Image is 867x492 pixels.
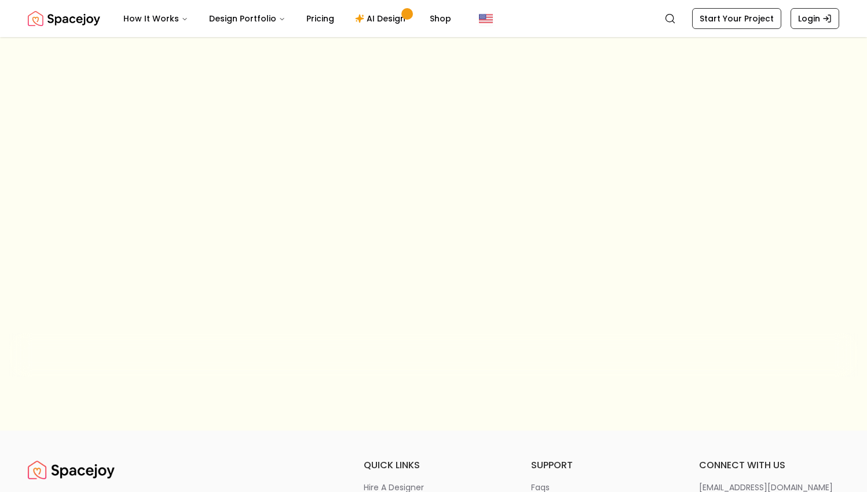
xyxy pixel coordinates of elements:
img: United States [479,12,493,25]
a: Pricing [297,7,343,30]
h6: support [531,458,671,472]
h6: quick links [364,458,504,472]
nav: Main [114,7,460,30]
a: Spacejoy [28,458,115,482]
img: Spacejoy Logo [28,7,100,30]
button: Design Portfolio [200,7,295,30]
a: Login [791,8,839,29]
a: Start Your Project [692,8,781,29]
a: Shop [420,7,460,30]
button: How It Works [114,7,197,30]
h6: connect with us [699,458,839,472]
img: Spacejoy Logo [28,458,115,482]
a: Spacejoy [28,7,100,30]
a: AI Design [346,7,418,30]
